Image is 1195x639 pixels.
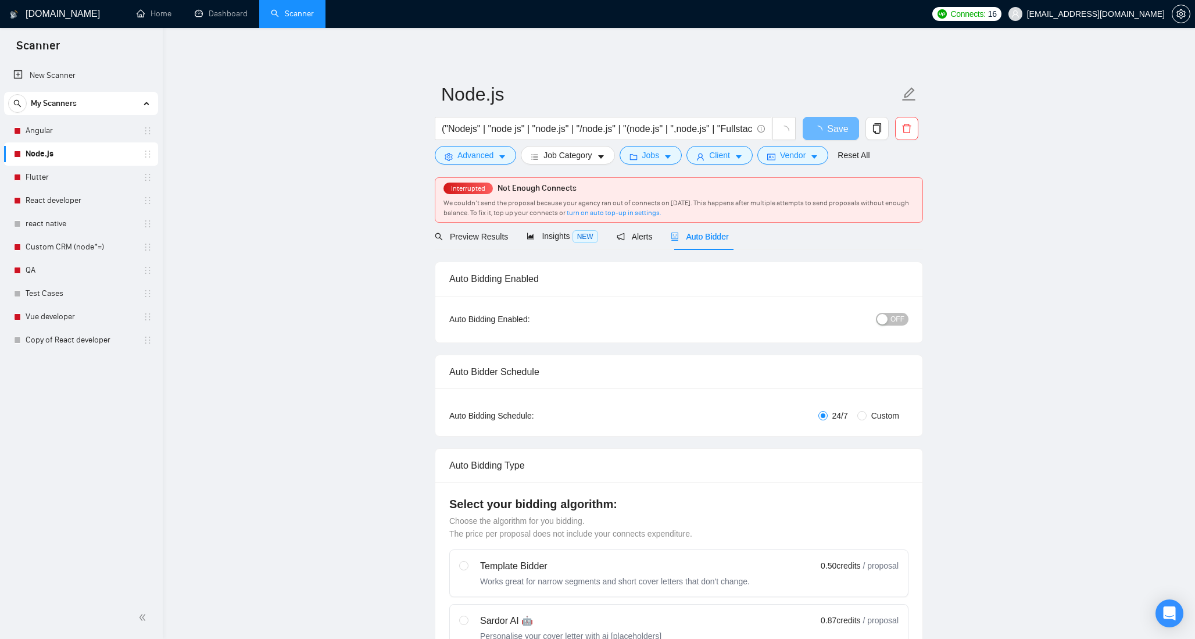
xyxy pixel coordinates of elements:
[629,152,638,161] span: folder
[449,409,602,422] div: Auto Bidding Schedule:
[449,496,908,512] h4: Select your bidding algorithm:
[813,126,827,135] span: loading
[449,355,908,388] div: Auto Bidder Schedule
[827,122,848,136] span: Save
[757,125,765,133] span: info-circle
[445,152,453,161] span: setting
[143,335,152,345] span: holder
[890,313,904,326] span: OFF
[567,209,661,217] a: turn on auto top-up in settings.
[527,232,535,240] span: area-chart
[26,212,136,235] a: react native
[143,312,152,322] span: holder
[449,516,692,538] span: Choose the algorithm for you bidding. The price per proposal does not include your connects expen...
[821,614,860,627] span: 0.87 credits
[597,152,605,161] span: caret-down
[435,233,443,241] span: search
[498,183,577,193] span: Not Enough Connects
[143,219,152,229] span: holder
[26,259,136,282] a: QA
[442,122,752,136] input: Search Freelance Jobs...
[435,232,508,241] span: Preview Results
[480,614,661,628] div: Sardor AI 🤖
[709,149,730,162] span: Client
[838,149,870,162] a: Reset All
[448,184,489,192] span: Interrupted
[31,92,77,115] span: My Scanners
[780,149,806,162] span: Vendor
[143,196,152,205] span: holder
[620,146,682,165] button: folderJobscaret-down
[1172,9,1190,19] a: setting
[1155,599,1183,627] div: Open Intercom Messenger
[767,152,775,161] span: idcard
[1011,10,1019,18] span: user
[457,149,493,162] span: Advanced
[865,117,889,140] button: copy
[137,9,171,19] a: homeHome
[642,149,660,162] span: Jobs
[271,9,314,19] a: searchScanner
[9,99,26,108] span: search
[828,409,853,422] span: 24/7
[664,152,672,161] span: caret-down
[686,146,753,165] button: userClientcaret-down
[821,559,860,572] span: 0.50 credits
[757,146,828,165] button: idcardVendorcaret-down
[696,152,704,161] span: user
[8,94,27,113] button: search
[617,233,625,241] span: notification
[810,152,818,161] span: caret-down
[521,146,614,165] button: barsJob Categorycaret-down
[617,232,653,241] span: Alerts
[143,289,152,298] span: holder
[26,235,136,259] a: Custom CRM (node*=)
[543,149,592,162] span: Job Category
[480,559,750,573] div: Template Bidder
[480,576,750,587] div: Works great for narrow segments and short cover letters that don't change.
[735,152,743,161] span: caret-down
[779,126,789,136] span: loading
[867,409,904,422] span: Custom
[896,123,918,134] span: delete
[26,305,136,329] a: Vue developer
[901,87,917,102] span: edit
[26,282,136,305] a: Test Cases
[863,615,899,626] span: / proposal
[1172,5,1190,23] button: setting
[803,117,859,140] button: Save
[441,80,899,109] input: Scanner name...
[13,64,149,87] a: New Scanner
[26,166,136,189] a: Flutter
[671,232,728,241] span: Auto Bidder
[950,8,985,20] span: Connects:
[4,92,158,352] li: My Scanners
[7,37,69,62] span: Scanner
[449,262,908,295] div: Auto Bidding Enabled
[498,152,506,161] span: caret-down
[443,199,909,217] span: We couldn’t send the proposal because your agency ran out of connects on [DATE]. This happens aft...
[138,612,150,623] span: double-left
[573,230,598,243] span: NEW
[26,189,136,212] a: React developer
[143,149,152,159] span: holder
[449,449,908,482] div: Auto Bidding Type
[26,142,136,166] a: Node.js
[195,9,248,19] a: dashboardDashboard
[527,231,597,241] span: Insights
[143,126,152,135] span: holder
[895,117,918,140] button: delete
[531,152,539,161] span: bars
[866,123,888,134] span: copy
[435,146,516,165] button: settingAdvancedcaret-down
[671,233,679,241] span: robot
[449,313,602,326] div: Auto Bidding Enabled:
[938,9,947,19] img: upwork-logo.png
[26,329,136,352] a: Copy of React developer
[863,560,899,572] span: / proposal
[26,119,136,142] a: Angular
[10,5,18,24] img: logo
[988,8,997,20] span: 16
[143,173,152,182] span: holder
